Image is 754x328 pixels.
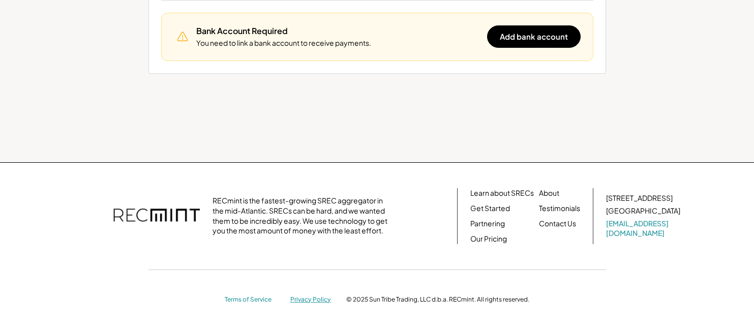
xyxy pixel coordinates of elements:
a: Privacy Policy [290,295,336,304]
a: [EMAIL_ADDRESS][DOMAIN_NAME] [606,219,682,238]
a: Terms of Service [225,295,281,304]
a: Testimonials [539,203,580,214]
div: [STREET_ADDRESS] [606,193,673,203]
a: About [539,188,559,198]
div: © 2025 Sun Tribe Trading, LLC d.b.a. RECmint. All rights reserved. [346,295,529,304]
a: Contact Us [539,219,576,229]
img: recmint-logotype%403x.png [113,198,200,234]
a: Our Pricing [470,234,507,244]
div: Bank Account Required [196,25,288,37]
div: RECmint is the fastest-growing SREC aggregator in the mid-Atlantic. SRECs can be hard, and we wan... [213,196,393,235]
a: Learn about SRECs [470,188,534,198]
div: You need to link a bank account to receive payments. [196,38,371,48]
div: [GEOGRAPHIC_DATA] [606,206,680,216]
button: Add bank account [487,25,581,48]
a: Partnering [470,219,505,229]
a: Get Started [470,203,510,214]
